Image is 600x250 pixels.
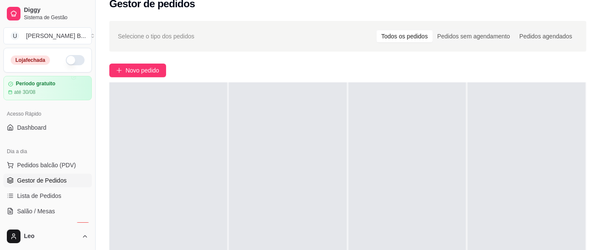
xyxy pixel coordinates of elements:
[11,32,19,40] span: U
[17,123,47,132] span: Dashboard
[3,220,92,233] a: Diggy Botnovo
[377,30,433,42] div: Todos os pedidos
[3,174,92,187] a: Gestor de Pedidos
[26,32,86,40] div: [PERSON_NAME] B ...
[3,145,92,158] div: Dia a dia
[16,81,56,87] article: Período gratuito
[3,121,92,134] a: Dashboard
[3,107,92,121] div: Acesso Rápido
[109,64,166,77] button: Novo pedido
[3,189,92,203] a: Lista de Pedidos
[17,222,43,231] span: Diggy Bot
[17,161,76,169] span: Pedidos balcão (PDV)
[66,55,85,65] button: Alterar Status
[14,89,35,96] article: até 30/08
[3,158,92,172] button: Pedidos balcão (PDV)
[116,67,122,73] span: plus
[17,176,67,185] span: Gestor de Pedidos
[17,192,61,200] span: Lista de Pedidos
[3,204,92,218] a: Salão / Mesas
[3,27,92,44] button: Select a team
[515,30,577,42] div: Pedidos agendados
[3,226,92,247] button: Leo
[3,3,92,24] a: DiggySistema de Gestão
[433,30,515,42] div: Pedidos sem agendamento
[24,6,88,14] span: Diggy
[11,55,50,65] div: Loja fechada
[24,14,88,21] span: Sistema de Gestão
[3,76,92,100] a: Período gratuitoaté 30/08
[24,233,78,240] span: Leo
[17,207,55,215] span: Salão / Mesas
[118,32,194,41] span: Selecione o tipo dos pedidos
[126,66,159,75] span: Novo pedido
